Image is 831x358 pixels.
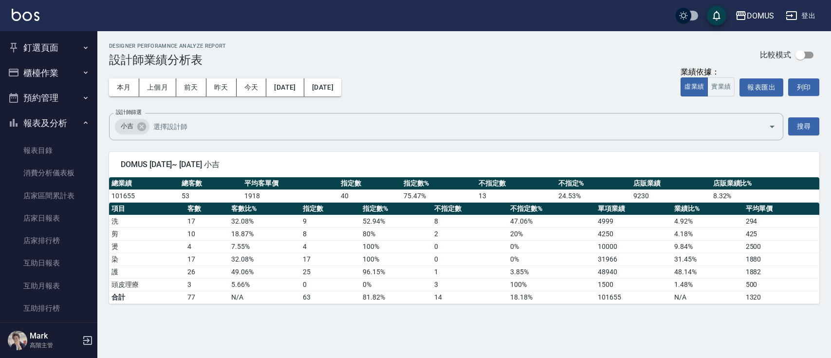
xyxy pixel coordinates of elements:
[4,275,93,297] a: 互助月報表
[176,78,206,96] button: 前天
[401,177,476,190] th: 指定數%
[185,227,229,240] td: 10
[109,189,179,202] td: 101655
[631,189,711,202] td: 9230
[115,119,149,134] div: 小吉
[672,278,743,291] td: 1.48 %
[109,278,185,291] td: 頭皮理療
[432,278,508,291] td: 3
[595,227,671,240] td: 4250
[401,189,476,202] td: 75.47 %
[109,177,819,203] table: a dense table
[12,9,39,21] img: Logo
[109,240,185,253] td: 燙
[360,291,432,303] td: 81.82%
[4,297,93,320] a: 互助排行榜
[760,50,791,60] p: 比較模式
[739,78,783,96] button: 報表匯出
[266,78,304,96] button: [DATE]
[109,203,185,215] th: 項目
[476,177,556,190] th: 不指定數
[672,215,743,227] td: 4.92 %
[109,203,819,304] table: a dense table
[595,240,671,253] td: 10000
[4,162,93,184] a: 消費分析儀表板
[116,109,141,116] label: 設計師篩選
[743,215,819,227] td: 294
[185,291,229,303] td: 77
[206,78,237,96] button: 昨天
[360,253,432,265] td: 100 %
[30,341,79,350] p: 高階主管
[109,43,226,49] h2: Designer Perforamnce Analyze Report
[432,253,508,265] td: 0
[743,203,819,215] th: 平均單價
[4,139,93,162] a: 報表目錄
[185,265,229,278] td: 26
[30,331,79,341] h5: Mark
[595,291,671,303] td: 101655
[743,278,819,291] td: 500
[595,278,671,291] td: 1500
[338,189,401,202] td: 40
[432,203,508,215] th: 不指定數
[681,77,708,96] button: 虛業績
[556,189,631,202] td: 24.53 %
[508,253,595,265] td: 0 %
[229,227,300,240] td: 18.87 %
[360,265,432,278] td: 96.15 %
[300,253,360,265] td: 17
[4,111,93,136] button: 報表及分析
[432,227,508,240] td: 2
[4,252,93,274] a: 互助日報表
[109,253,185,265] td: 染
[109,177,179,190] th: 總業績
[185,240,229,253] td: 4
[672,203,743,215] th: 業績比%
[300,291,360,303] td: 63
[304,78,341,96] button: [DATE]
[508,265,595,278] td: 3.85 %
[432,291,508,303] td: 14
[743,265,819,278] td: 1882
[782,7,819,25] button: 登出
[672,240,743,253] td: 9.84 %
[109,215,185,227] td: 洗
[360,215,432,227] td: 52.94 %
[595,203,671,215] th: 單項業績
[300,265,360,278] td: 25
[743,240,819,253] td: 2500
[764,119,780,134] button: Open
[681,67,735,77] div: 業績依據：
[508,291,595,303] td: 18.18%
[360,278,432,291] td: 0 %
[242,189,339,202] td: 1918
[229,265,300,278] td: 49.06 %
[672,227,743,240] td: 4.18 %
[237,78,267,96] button: 今天
[229,253,300,265] td: 32.08 %
[4,35,93,60] button: 釘選頁面
[4,320,93,342] a: 互助點數明細
[508,215,595,227] td: 47.06 %
[229,278,300,291] td: 5.66 %
[707,77,735,96] button: 實業績
[185,215,229,227] td: 17
[743,253,819,265] td: 1880
[300,203,360,215] th: 指定數
[300,227,360,240] td: 8
[121,160,808,170] span: DOMUS [DATE]~ [DATE] 小吉
[432,240,508,253] td: 0
[508,240,595,253] td: 0 %
[556,177,631,190] th: 不指定%
[4,229,93,252] a: 店家排行榜
[707,6,726,25] button: save
[300,278,360,291] td: 0
[788,78,819,96] button: 列印
[185,253,229,265] td: 17
[300,240,360,253] td: 4
[4,85,93,111] button: 預約管理
[595,253,671,265] td: 31966
[242,177,339,190] th: 平均客單價
[229,291,300,303] td: N/A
